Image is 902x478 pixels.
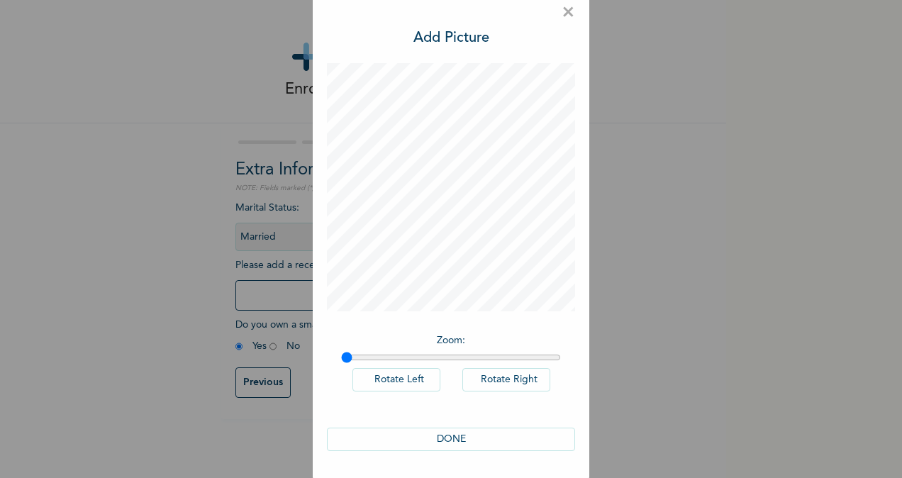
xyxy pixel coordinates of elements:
h3: Add Picture [413,28,489,49]
span: Please add a recent Passport Photograph [235,260,491,318]
button: DONE [327,428,575,451]
button: Rotate Left [352,368,440,391]
button: Rotate Right [462,368,550,391]
p: Zoom : [341,333,561,348]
